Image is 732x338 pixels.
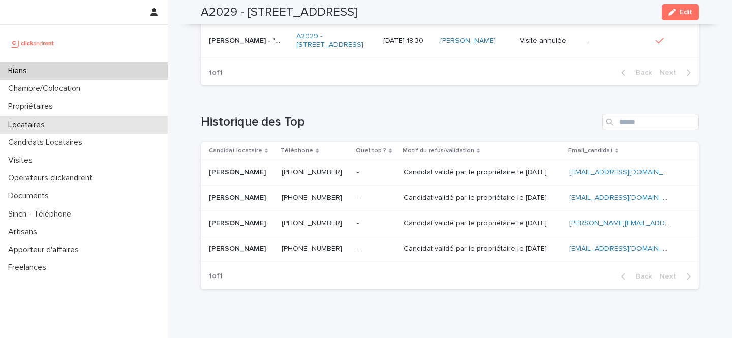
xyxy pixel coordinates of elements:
p: Candidat validé par le propriétaire le [DATE] [404,217,549,228]
ringoverc2c-number-84e06f14122c: [PHONE_NUMBER] [282,220,342,227]
span: Back [630,69,652,76]
p: - [357,242,361,253]
p: Apporteur d'affaires [4,245,87,255]
p: Quel top ? [356,145,386,157]
p: Artisans [4,227,45,237]
tr: [PERSON_NAME][PERSON_NAME] [PHONE_NUMBER] -- Candidat validé par le propriétaire le [DATE]Candida... [201,211,699,236]
p: Chambre/Colocation [4,84,88,94]
p: - [357,217,361,228]
p: Téléphone [281,145,313,157]
button: Back [613,68,656,77]
p: Visites [4,156,41,165]
p: - [587,37,648,45]
ringoverc2c-84e06f14122c: Call with Ringover [282,245,342,252]
tr: [PERSON_NAME][PERSON_NAME] [PHONE_NUMBER] -- Candidat validé par le propriétaire le [DATE]Candida... [201,236,699,261]
p: Email_candidat [568,145,613,157]
p: 1 of 1 [201,264,231,289]
tr: [PERSON_NAME] - "A2029 - [STREET_ADDRESS]"[PERSON_NAME] - "A2029 - [STREET_ADDRESS]" A2029 - [STR... [201,24,699,58]
span: Next [660,273,682,280]
p: Visite annulée [520,37,579,45]
button: Edit [662,4,699,20]
span: Edit [680,9,692,16]
a: [EMAIL_ADDRESS][DOMAIN_NAME] [569,194,684,201]
button: Back [613,272,656,281]
p: [PERSON_NAME] [209,217,268,228]
p: Operateurs clickandrent [4,173,101,183]
p: Locataires [4,120,53,130]
ringoverc2c-number-84e06f14122c: [PHONE_NUMBER] [282,194,342,201]
a: [PERSON_NAME] [440,37,496,45]
h2: A2029 - [STREET_ADDRESS] [201,5,357,20]
p: Freelances [4,263,54,272]
a: [EMAIL_ADDRESS][DOMAIN_NAME] [569,245,684,252]
p: [PERSON_NAME] [209,166,268,177]
input: Search [602,114,699,130]
ringoverc2c-84e06f14122c: Call with Ringover [282,220,342,227]
span: Back [630,273,652,280]
p: Propriétaires [4,102,61,111]
p: Biens [4,66,35,76]
p: Audrey Ahui - "A2029 - 4 Allée Sablée, Amiens 80000" [209,35,284,45]
p: Sinch - Téléphone [4,209,79,219]
p: Candidat validé par le propriétaire le [DATE] [404,166,549,177]
ringoverc2c-number-84e06f14122c: [PHONE_NUMBER] [282,245,342,252]
span: Next [660,69,682,76]
h1: Historique des Top [201,115,598,130]
p: Motif du refus/validation [403,145,474,157]
a: [EMAIL_ADDRESS][DOMAIN_NAME] [569,169,684,176]
p: [DATE] 18:30 [383,37,432,45]
ringoverc2c-84e06f14122c: Call with Ringover [282,194,342,201]
p: - [357,192,361,202]
img: UCB0brd3T0yccxBKYDjQ [8,33,57,53]
ringoverc2c-84e06f14122c: Call with Ringover [282,169,342,176]
p: Candidat validé par le propriétaire le [DATE] [404,242,549,253]
p: Candidats Locataires [4,138,90,147]
p: Candidat locataire [209,145,262,157]
p: Candidat validé par le propriétaire le [DATE] [404,192,549,202]
p: - [357,166,361,177]
button: Next [656,272,699,281]
button: Next [656,68,699,77]
tr: [PERSON_NAME][PERSON_NAME] [PHONE_NUMBER] -- Candidat validé par le propriétaire le [DATE]Candida... [201,186,699,211]
p: [PERSON_NAME] [209,192,268,202]
p: 1 of 1 [201,60,231,85]
tr: [PERSON_NAME][PERSON_NAME] [PHONE_NUMBER] -- Candidat validé par le propriétaire le [DATE]Candida... [201,160,699,186]
p: Documents [4,191,57,201]
ringoverc2c-number-84e06f14122c: [PHONE_NUMBER] [282,169,342,176]
a: A2029 - [STREET_ADDRESS] [296,32,369,49]
p: [PERSON_NAME] [209,242,268,253]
